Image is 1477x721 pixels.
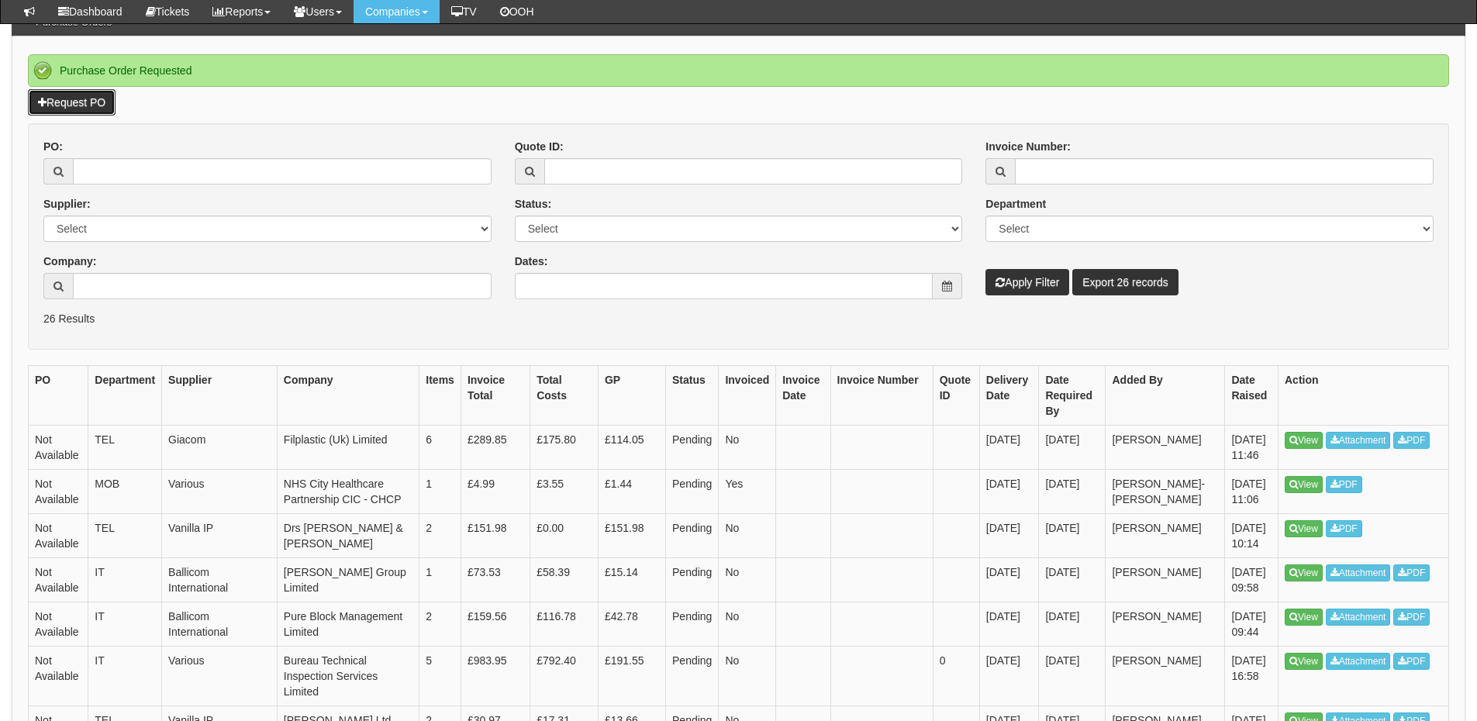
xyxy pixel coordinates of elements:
[1106,513,1225,557] td: [PERSON_NAME]
[598,602,665,646] td: £42.78
[419,365,461,425] th: Items
[985,269,1069,295] button: Apply Filter
[88,365,162,425] th: Department
[1225,646,1279,705] td: [DATE] 16:58
[29,469,88,513] td: Not Available
[830,365,933,425] th: Invoice Number
[666,365,719,425] th: Status
[1393,432,1430,449] a: PDF
[1326,520,1362,537] a: PDF
[979,602,1039,646] td: [DATE]
[1039,365,1106,425] th: Date Required By
[666,425,719,469] td: Pending
[1285,432,1323,449] a: View
[530,513,599,557] td: £0.00
[1279,365,1449,425] th: Action
[88,557,162,602] td: IT
[419,469,461,513] td: 1
[1225,469,1279,513] td: [DATE] 11:06
[933,365,979,425] th: Quote ID
[719,513,776,557] td: No
[43,254,96,269] label: Company:
[162,557,278,602] td: Ballicom International
[29,365,88,425] th: PO
[985,196,1046,212] label: Department
[28,54,1449,87] div: Purchase Order Requested
[1039,646,1106,705] td: [DATE]
[461,513,530,557] td: £151.98
[88,602,162,646] td: IT
[419,602,461,646] td: 2
[719,425,776,469] td: No
[515,196,551,212] label: Status:
[1285,520,1323,537] a: View
[666,513,719,557] td: Pending
[419,646,461,705] td: 5
[1225,365,1279,425] th: Date Raised
[1225,602,1279,646] td: [DATE] 09:44
[88,513,162,557] td: TEL
[1106,602,1225,646] td: [PERSON_NAME]
[530,365,599,425] th: Total Costs
[776,365,830,425] th: Invoice Date
[719,365,776,425] th: Invoiced
[1326,564,1391,581] a: Attachment
[985,139,1071,154] label: Invoice Number:
[277,365,419,425] th: Company
[1106,365,1225,425] th: Added By
[43,196,91,212] label: Supplier:
[419,425,461,469] td: 6
[933,646,979,705] td: 0
[29,425,88,469] td: Not Available
[162,469,278,513] td: Various
[598,425,665,469] td: £114.05
[461,646,530,705] td: £983.95
[666,557,719,602] td: Pending
[1326,609,1391,626] a: Attachment
[419,513,461,557] td: 2
[1393,609,1430,626] a: PDF
[719,646,776,705] td: No
[1285,476,1323,493] a: View
[29,602,88,646] td: Not Available
[28,89,116,116] a: Request PO
[461,602,530,646] td: £159.56
[1039,513,1106,557] td: [DATE]
[1225,513,1279,557] td: [DATE] 10:14
[1285,564,1323,581] a: View
[598,469,665,513] td: £1.44
[1393,653,1430,670] a: PDF
[1106,557,1225,602] td: [PERSON_NAME]
[29,646,88,705] td: Not Available
[515,254,548,269] label: Dates:
[1326,653,1391,670] a: Attachment
[419,557,461,602] td: 1
[979,646,1039,705] td: [DATE]
[1225,557,1279,602] td: [DATE] 09:58
[719,469,776,513] td: Yes
[530,425,599,469] td: £175.80
[1106,469,1225,513] td: [PERSON_NAME]-[PERSON_NAME]
[666,602,719,646] td: Pending
[598,557,665,602] td: £15.14
[530,557,599,602] td: £58.39
[1285,609,1323,626] a: View
[719,557,776,602] td: No
[461,365,530,425] th: Invoice Total
[461,425,530,469] td: £289.85
[1072,269,1178,295] a: Export 26 records
[162,365,278,425] th: Supplier
[1106,425,1225,469] td: [PERSON_NAME]
[1106,646,1225,705] td: [PERSON_NAME]
[979,425,1039,469] td: [DATE]
[1393,564,1430,581] a: PDF
[598,513,665,557] td: £151.98
[162,425,278,469] td: Giacom
[1225,425,1279,469] td: [DATE] 11:46
[719,602,776,646] td: No
[88,469,162,513] td: MOB
[43,139,63,154] label: PO:
[666,646,719,705] td: Pending
[88,425,162,469] td: TEL
[461,557,530,602] td: £73.53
